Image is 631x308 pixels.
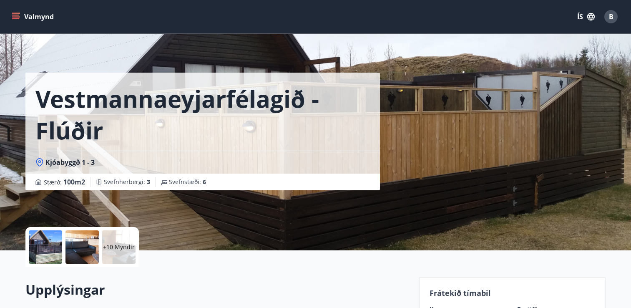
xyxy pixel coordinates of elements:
[25,280,409,299] h2: Upplýsingar
[147,178,150,186] span: 3
[573,9,599,24] button: ÍS
[601,7,621,27] button: B
[203,178,206,186] span: 6
[104,178,150,186] span: Svefnherbergi :
[35,83,370,146] h1: Vestmannaeyjarfélagið - Flúðir
[609,12,613,21] span: B
[44,177,85,187] span: Stærð :
[430,288,596,298] p: Frátekið tímabil
[169,178,206,186] span: Svefnstæði :
[10,9,57,24] button: menu
[45,158,95,167] span: Kjóabyggð 1 - 3
[103,243,135,251] p: +10 Myndir
[63,177,85,187] span: 100 m2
